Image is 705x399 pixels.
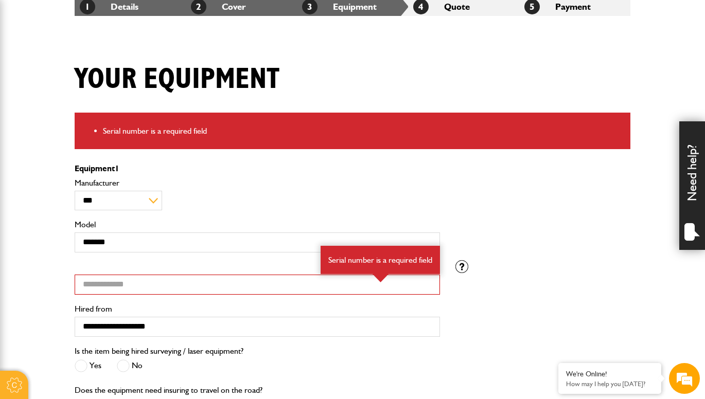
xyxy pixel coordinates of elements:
[566,370,654,378] div: We're Online!
[13,186,188,309] textarea: Type your message and hit 'Enter'
[13,125,188,148] input: Enter your email address
[75,359,101,372] label: Yes
[169,5,193,30] div: Minimize live chat window
[75,221,440,229] label: Model
[321,246,440,275] div: Serial number is a required field
[566,380,654,388] p: How may I help you today?
[140,317,187,331] em: Start Chat
[75,386,262,394] label: Does the equipment need insuring to travel on the road?
[80,1,138,12] a: 1Details
[117,359,143,372] label: No
[373,274,389,282] img: error-box-arrow.svg
[75,62,279,97] h1: Your equipment
[115,164,119,173] span: 1
[54,58,173,71] div: Chat with us now
[75,347,243,355] label: Is the item being hired surveying / laser equipment?
[191,1,246,12] a: 2Cover
[103,124,623,138] li: Serial number is a required field
[13,95,188,118] input: Enter your last name
[75,179,440,187] label: Manufacturer
[75,305,440,313] label: Hired from
[75,165,440,173] p: Equipment
[17,57,43,71] img: d_20077148190_company_1631870298795_20077148190
[13,156,188,178] input: Enter your phone number
[679,121,705,250] div: Need help?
